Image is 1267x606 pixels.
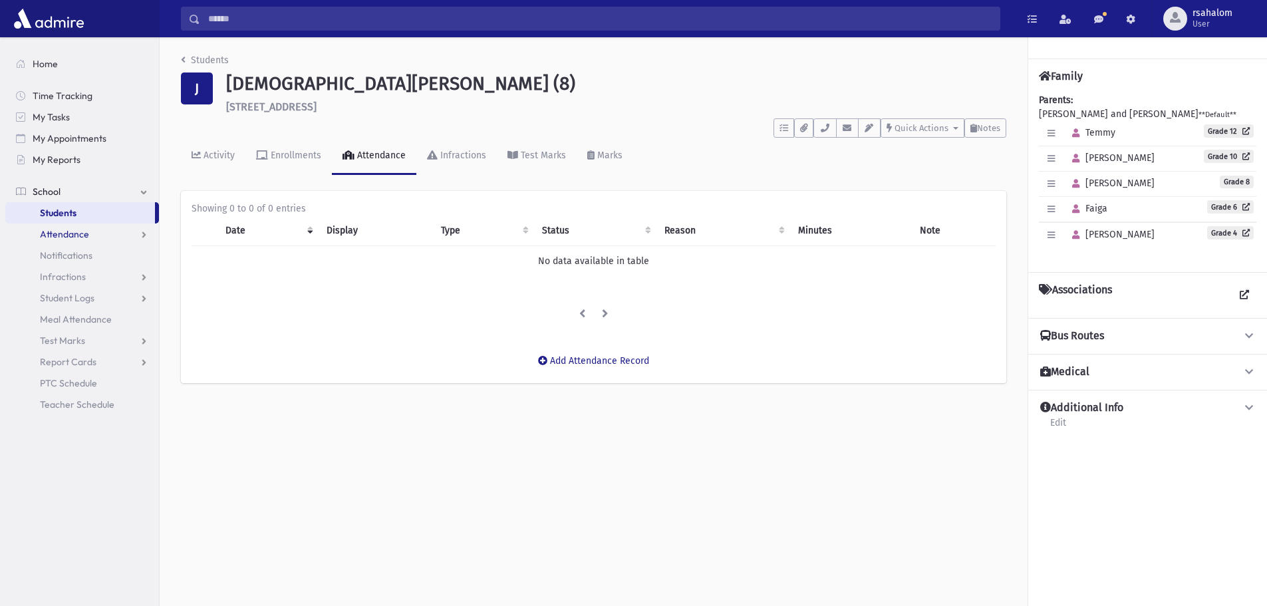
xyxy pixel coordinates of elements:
[181,53,229,73] nav: breadcrumb
[200,7,1000,31] input: Search
[319,216,433,246] th: Display
[1204,124,1254,138] a: Grade 12
[595,150,623,161] div: Marks
[5,394,159,415] a: Teacher Schedule
[40,356,96,368] span: Report Cards
[1232,283,1256,307] a: View all Associations
[1066,229,1155,240] span: [PERSON_NAME]
[40,398,114,410] span: Teacher Schedule
[1040,401,1123,415] h4: Additional Info
[192,245,996,276] td: No data available in table
[226,100,1006,113] h6: [STREET_ADDRESS]
[268,150,321,161] div: Enrollments
[1039,70,1083,82] h4: Family
[5,266,159,287] a: Infractions
[192,202,996,216] div: Showing 0 to 0 of 0 entries
[1193,8,1232,19] span: rsahalom
[181,55,229,66] a: Students
[534,216,656,246] th: Status: activate to sort column ascending
[912,216,996,246] th: Note
[529,349,658,373] button: Add Attendance Record
[1039,329,1256,343] button: Bus Routes
[433,216,535,246] th: Type: activate to sort column ascending
[40,271,86,283] span: Infractions
[217,216,318,246] th: Date: activate to sort column ascending
[5,181,159,202] a: School
[33,90,92,102] span: Time Tracking
[1039,283,1112,307] h4: Associations
[1220,176,1254,188] span: Grade 8
[1039,93,1256,261] div: [PERSON_NAME] and [PERSON_NAME]
[895,123,948,133] span: Quick Actions
[181,138,245,175] a: Activity
[40,292,94,304] span: Student Logs
[11,5,87,32] img: AdmirePro
[1039,401,1256,415] button: Additional Info
[1207,200,1254,214] a: Grade 6
[5,202,155,224] a: Students
[5,149,159,170] a: My Reports
[40,207,76,219] span: Students
[33,132,106,144] span: My Appointments
[201,150,235,161] div: Activity
[977,123,1000,133] span: Notes
[245,138,332,175] a: Enrollments
[332,138,416,175] a: Attendance
[1050,415,1067,439] a: Edit
[1040,365,1089,379] h4: Medical
[5,128,159,149] a: My Appointments
[790,216,912,246] th: Minutes
[5,309,159,330] a: Meal Attendance
[40,249,92,261] span: Notifications
[1204,150,1254,163] a: Grade 10
[577,138,633,175] a: Marks
[1039,94,1073,106] b: Parents:
[1193,19,1232,29] span: User
[5,106,159,128] a: My Tasks
[1066,178,1155,189] span: [PERSON_NAME]
[354,150,406,161] div: Attendance
[881,118,964,138] button: Quick Actions
[5,373,159,394] a: PTC Schedule
[181,73,213,104] div: J
[40,335,85,347] span: Test Marks
[40,377,97,389] span: PTC Schedule
[5,351,159,373] a: Report Cards
[226,73,1006,95] h1: [DEMOGRAPHIC_DATA][PERSON_NAME] (8)
[5,85,159,106] a: Time Tracking
[33,58,58,70] span: Home
[5,224,159,245] a: Attendance
[33,186,61,198] span: School
[5,245,159,266] a: Notifications
[40,313,112,325] span: Meal Attendance
[964,118,1006,138] button: Notes
[5,330,159,351] a: Test Marks
[33,111,70,123] span: My Tasks
[438,150,486,161] div: Infractions
[1207,226,1254,239] a: Grade 4
[656,216,790,246] th: Reason: activate to sort column ascending
[497,138,577,175] a: Test Marks
[1066,152,1155,164] span: [PERSON_NAME]
[33,154,80,166] span: My Reports
[1040,329,1104,343] h4: Bus Routes
[1066,127,1115,138] span: Temmy
[1039,365,1256,379] button: Medical
[518,150,566,161] div: Test Marks
[40,228,89,240] span: Attendance
[5,53,159,75] a: Home
[416,138,497,175] a: Infractions
[5,287,159,309] a: Student Logs
[1066,203,1107,214] span: Faiga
